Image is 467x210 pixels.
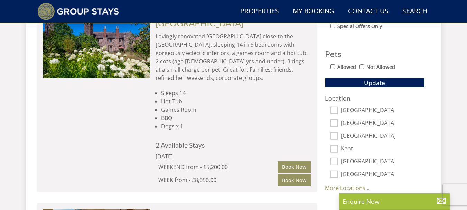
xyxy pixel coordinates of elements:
[341,120,424,127] label: [GEOGRAPHIC_DATA]
[37,3,119,20] img: Group Stays
[278,174,311,186] a: Book Now
[337,22,382,30] label: Special Offers Only
[43,8,150,77] img: mingleby-manor-holiday-home-somerset-sleeps-13.original.jpg
[158,163,278,171] div: WEEKEND from - £5,200.00
[43,8,150,77] a: 4★ Rated
[161,89,311,97] li: Sleeps 14
[290,4,337,19] a: My Booking
[325,94,424,102] h3: Location
[158,176,278,184] div: WEEK from - £8,050.00
[341,133,424,140] label: [GEOGRAPHIC_DATA]
[341,171,424,179] label: [GEOGRAPHIC_DATA]
[337,63,356,71] label: Allowed
[325,78,424,88] button: Update
[161,122,311,130] li: Dogs x 1
[278,161,311,173] a: Book Now
[341,107,424,115] label: [GEOGRAPHIC_DATA]
[161,106,311,114] li: Games Room
[366,63,395,71] label: Not Allowed
[364,79,385,87] span: Update
[161,114,311,122] li: BBQ
[400,4,430,19] a: Search
[343,197,446,206] p: Enquire Now
[161,97,311,106] li: Hot Tub
[341,145,424,153] label: Kent
[325,49,424,58] h3: Pets
[325,184,370,192] a: More Locations...
[156,141,311,149] h4: 2 Available Stays
[156,152,249,161] div: [DATE]
[156,32,311,82] p: Lovingly renovated [GEOGRAPHIC_DATA] close to the [GEOGRAPHIC_DATA], sleeping 14 in 6 bedrooms wi...
[341,158,424,166] label: [GEOGRAPHIC_DATA]
[237,4,282,19] a: Properties
[345,4,391,19] a: Contact Us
